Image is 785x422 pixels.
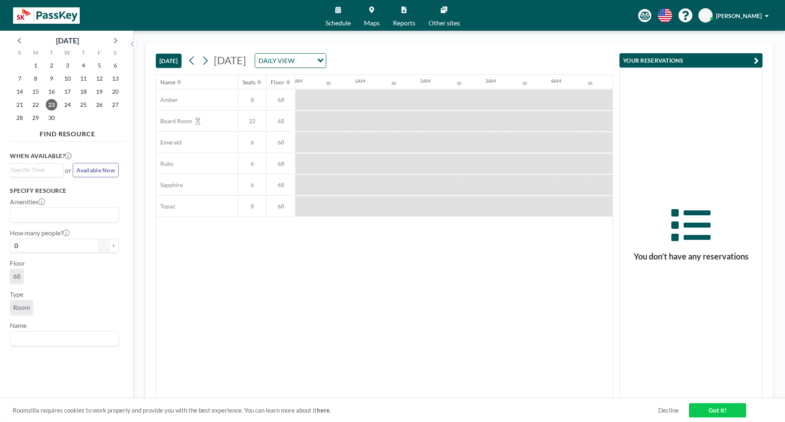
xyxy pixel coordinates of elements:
[14,99,25,111] span: Sunday, September 21, 2025
[30,99,41,111] span: Monday, September 22, 2025
[78,73,89,84] span: Thursday, September 11, 2025
[14,86,25,97] span: Sunday, September 14, 2025
[10,198,45,206] label: Amenities
[46,99,57,111] span: Tuesday, September 23, 2025
[94,60,105,71] span: Friday, September 5, 2025
[110,99,121,111] span: Saturday, September 27, 2025
[238,181,266,189] span: 6
[364,20,380,26] span: Maps
[12,48,28,59] div: S
[46,86,57,97] span: Tuesday, September 16, 2025
[485,78,496,84] div: 3AM
[78,60,89,71] span: Thursday, September 4, 2025
[551,78,561,84] div: 4AM
[156,54,182,68] button: [DATE]
[267,117,295,125] span: 68
[658,406,679,414] a: Decline
[10,259,25,267] label: Floor
[620,251,762,262] h3: You don’t have any reservations
[267,139,295,146] span: 68
[14,112,25,124] span: Sunday, September 28, 2025
[10,126,125,138] h4: FIND RESOURCE
[110,73,121,84] span: Saturday, September 13, 2025
[62,73,73,84] span: Wednesday, September 10, 2025
[267,181,295,189] span: 68
[13,7,80,24] img: organization-logo
[11,165,58,174] input: Search for option
[10,332,118,345] div: Search for option
[99,239,109,253] button: -
[56,35,79,46] div: [DATE]
[619,53,763,68] button: YOUR RESERVATIONS
[317,406,331,414] a: here.
[156,181,183,189] span: Sapphire
[238,160,266,167] span: 6
[257,55,296,66] span: DAILY VIEW
[10,208,118,222] div: Search for option
[393,20,415,26] span: Reports
[156,96,178,104] span: Amber
[160,79,175,86] div: Name
[62,86,73,97] span: Wednesday, September 17, 2025
[156,203,175,210] span: Topaz
[156,160,173,167] span: Ruby
[10,187,119,194] h3: Specify resource
[10,321,27,329] label: Name
[238,139,266,146] span: 6
[94,86,105,97] span: Friday, September 19, 2025
[702,12,709,19] span: RC
[255,54,326,68] div: Search for option
[267,96,295,104] span: 68
[46,60,57,71] span: Tuesday, September 2, 2025
[30,112,41,124] span: Monday, September 29, 2025
[522,81,527,86] div: 30
[267,160,295,167] span: 68
[10,290,23,298] label: Type
[10,229,70,237] label: How many people?
[110,86,121,97] span: Saturday, September 20, 2025
[75,48,91,59] div: T
[354,78,365,84] div: 1AM
[420,78,431,84] div: 2AM
[13,272,20,280] span: 68
[110,60,121,71] span: Saturday, September 6, 2025
[13,406,658,414] span: Roomzilla requires cookies to work properly and provide you with the best experience. You can lea...
[91,48,107,59] div: F
[391,81,396,86] div: 30
[689,403,746,417] a: Got it!
[716,12,762,19] span: [PERSON_NAME]
[156,139,182,146] span: Emerald
[238,96,266,104] span: 8
[271,79,285,86] div: Floor
[94,99,105,111] span: Friday, September 26, 2025
[428,20,460,26] span: Other sites
[10,164,63,176] div: Search for option
[76,167,115,174] span: Available Now
[60,48,76,59] div: W
[78,86,89,97] span: Thursday, September 18, 2025
[65,166,71,174] span: or
[588,81,592,86] div: 30
[62,60,73,71] span: Wednesday, September 3, 2025
[44,48,60,59] div: T
[289,78,303,84] div: 12AM
[62,99,73,111] span: Wednesday, September 24, 2025
[11,333,114,344] input: Search for option
[214,54,246,66] span: [DATE]
[73,163,119,177] button: Available Now
[238,203,266,210] span: 8
[11,210,114,220] input: Search for option
[156,117,192,125] span: Board Room
[46,73,57,84] span: Tuesday, September 9, 2025
[297,55,312,66] input: Search for option
[325,20,351,26] span: Schedule
[238,117,266,125] span: 22
[457,81,462,86] div: 30
[13,303,30,311] span: Room
[46,112,57,124] span: Tuesday, September 30, 2025
[30,86,41,97] span: Monday, September 15, 2025
[267,203,295,210] span: 68
[326,81,331,86] div: 30
[78,99,89,111] span: Thursday, September 25, 2025
[30,60,41,71] span: Monday, September 1, 2025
